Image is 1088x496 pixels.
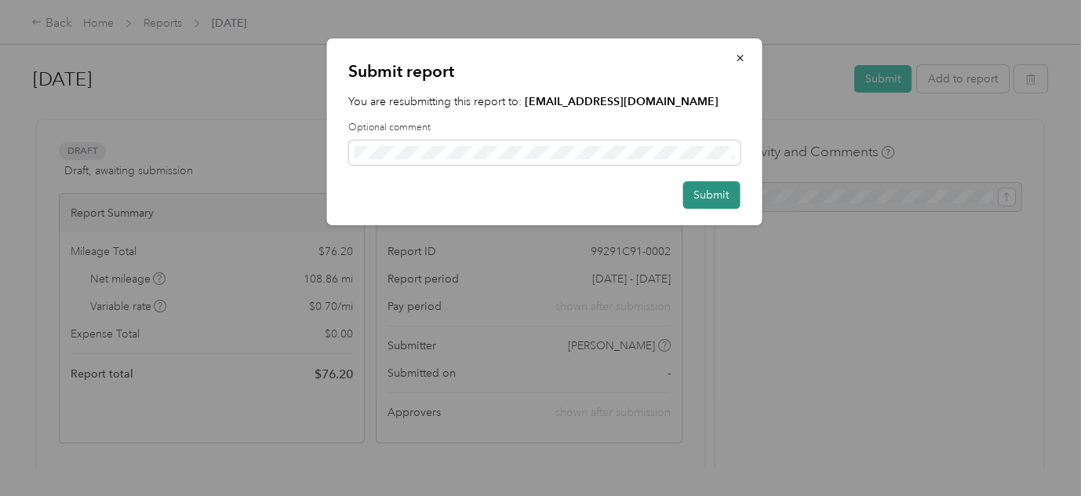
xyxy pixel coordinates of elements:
[348,60,740,82] p: Submit report
[348,93,740,110] p: You are resubmitting this report to:
[525,95,719,108] strong: [EMAIL_ADDRESS][DOMAIN_NAME]
[1000,408,1088,496] iframe: Everlance-gr Chat Button Frame
[348,121,740,135] label: Optional comment
[682,181,740,209] button: Submit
